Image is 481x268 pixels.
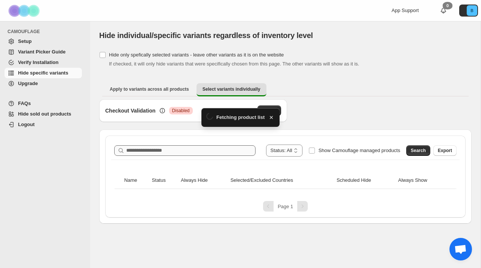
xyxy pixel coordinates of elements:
span: Disabled [172,108,190,114]
th: Status [150,172,178,189]
span: Fetching product list [216,114,265,121]
span: Page 1 [278,204,293,209]
a: Verify Installation [5,57,82,68]
span: Logout [18,122,35,127]
button: Search [406,145,430,156]
span: Verify Installation [18,59,59,65]
span: Show Camouflage managed products [318,148,400,153]
th: Name [122,172,150,189]
th: Selected/Excluded Countries [228,172,334,189]
h3: Checkout Validation [105,107,156,114]
span: Variant Picker Guide [18,49,65,55]
span: App Support [392,8,419,13]
button: Select variants individually [197,83,266,96]
span: Hide specific variants [18,70,68,76]
div: Chat abierto [449,238,472,260]
a: FAQs [5,98,82,109]
a: 0 [440,7,447,14]
nav: Pagination [111,201,460,212]
span: Upgrade [18,81,38,86]
a: Hide sold out products [5,109,82,119]
a: Logout [5,119,82,130]
a: Setup [5,36,82,47]
div: Select variants individually [99,99,472,224]
span: Avatar with initials B [467,5,477,16]
span: Setup [18,38,32,44]
span: Export [438,148,452,154]
span: Select variants individually [203,86,260,92]
span: Search [411,148,426,154]
button: Enable [257,105,281,116]
span: If checked, it will only hide variants that were specifically chosen from this page. The other va... [109,61,359,67]
span: Hide sold out products [18,111,71,117]
th: Scheduled Hide [334,172,396,189]
button: Avatar with initials B [459,5,478,17]
span: Hide individual/specific variants regardless of inventory level [99,31,313,40]
span: FAQs [18,100,31,106]
span: CAMOUFLAGE [8,29,85,35]
button: Export [433,145,457,156]
span: Hide only spefically selected variants - leave other variants as it is on the website [109,52,284,58]
a: Variant Picker Guide [5,47,82,57]
span: Apply to variants across all products [110,86,189,92]
div: 0 [443,2,452,9]
th: Always Show [396,172,449,189]
text: B [470,8,473,13]
a: Upgrade [5,78,82,89]
span: Enable [262,108,277,114]
img: Camouflage [6,0,44,21]
th: Always Hide [178,172,228,189]
a: Hide specific variants [5,68,82,78]
button: Apply to variants across all products [104,83,195,95]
